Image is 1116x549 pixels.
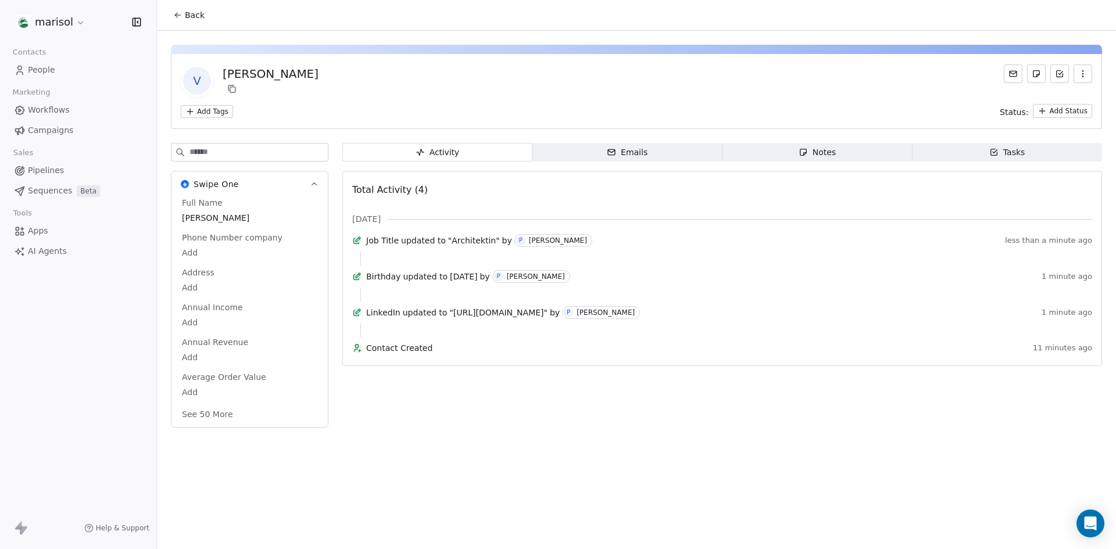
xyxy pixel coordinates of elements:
span: Sequences [28,185,72,197]
span: Campaigns [28,124,73,137]
span: LinkedIn [366,307,400,318]
span: Annual Revenue [180,336,251,348]
span: Job Title [366,235,399,246]
div: Open Intercom Messenger [1076,509,1104,537]
span: Phone Number company [180,232,285,243]
img: Swipe One [181,180,189,188]
span: 11 minutes ago [1033,343,1092,353]
span: Total Activity (4) [352,184,428,195]
div: [PERSON_NAME] [577,308,635,317]
span: by [480,271,489,282]
button: Swipe OneSwipe One [171,171,328,197]
span: Sales [8,144,38,162]
button: See 50 More [175,404,240,425]
span: AI Agents [28,245,67,257]
span: Full Name [180,197,225,209]
a: People [9,60,147,80]
span: Contact Created [366,342,1028,354]
span: Average Order Value [180,371,269,383]
span: Contacts [8,44,51,61]
button: Add Status [1033,104,1092,118]
div: [PERSON_NAME] [529,236,587,245]
span: updated to [401,235,446,246]
span: Pipelines [28,164,64,177]
span: Swipe One [194,178,239,190]
span: Beta [77,185,100,197]
button: Add Tags [181,105,233,118]
span: Annual Income [180,302,245,313]
span: updated to [403,271,448,282]
a: SequencesBeta [9,181,147,200]
div: Emails [607,146,648,159]
span: Birthday [366,271,400,282]
span: [DATE] [352,213,381,225]
a: Pipelines [9,161,147,180]
span: Back [185,9,205,21]
span: Workflows [28,104,70,116]
a: Campaigns [9,121,147,140]
span: 1 minute ago [1042,308,1092,317]
span: Tools [8,204,37,222]
div: P [497,272,500,281]
div: [PERSON_NAME] [223,66,319,82]
a: Workflows [9,101,147,120]
button: Back [166,5,212,26]
a: AI Agents [9,242,147,261]
span: People [28,64,55,76]
span: by [502,235,512,246]
span: Add [182,247,317,259]
span: Add [182,282,317,293]
span: Help & Support [96,523,149,533]
div: [PERSON_NAME] [507,272,565,281]
span: [DATE] [450,271,477,282]
a: Apps [9,221,147,241]
span: Status: [1000,106,1028,118]
span: Address [180,267,217,278]
span: Add [182,351,317,363]
span: less than a minute ago [1005,236,1092,245]
img: Bildschirmfoto%202025-02-17%20um%2010.31.54.png [16,15,30,29]
span: Add [182,386,317,398]
span: Add [182,317,317,328]
span: by [550,307,560,318]
a: Help & Support [84,523,149,533]
div: Notes [799,146,836,159]
span: 1 minute ago [1042,272,1092,281]
span: Marketing [8,84,55,101]
span: "[URL][DOMAIN_NAME]" [449,307,548,318]
div: Swipe OneSwipe One [171,197,328,427]
span: "Architektin" [448,235,500,246]
button: marisol [14,12,88,32]
span: updated to [403,307,448,318]
div: P [519,236,523,245]
span: V [183,67,211,95]
span: Apps [28,225,48,237]
div: Tasks [989,146,1025,159]
span: marisol [35,15,73,30]
div: P [567,308,570,317]
span: [PERSON_NAME] [182,212,317,224]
